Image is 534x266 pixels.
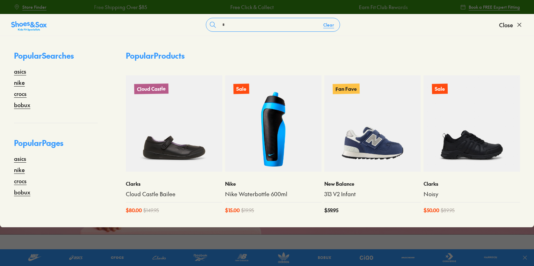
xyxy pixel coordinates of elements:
[499,17,523,32] button: Close
[126,207,142,214] span: $ 80.00
[441,207,455,214] span: $ 89.95
[126,180,222,187] p: Clarks
[424,180,520,187] p: Clarks
[126,75,222,172] a: Cloud Castle
[318,19,340,31] button: Clear
[14,165,25,174] a: nike
[424,190,520,198] a: Noisy
[14,177,27,185] a: crocs
[424,75,520,172] a: Sale
[324,75,421,172] a: Fan Fave
[324,190,421,198] a: 313 V2 Infant
[126,190,222,198] a: Cloud Castle Bailee
[126,50,185,61] p: Popular Products
[11,21,47,32] img: SNS_Logo_Responsive.svg
[324,180,421,187] p: New Balance
[14,67,26,75] a: asics
[225,180,322,187] p: Nike
[333,83,360,94] p: Fan Fave
[92,3,145,11] a: Free Shipping Over $85
[134,83,168,94] p: Cloud Castle
[469,4,520,10] span: Book a FREE Expert Fitting
[14,188,30,196] a: bobux
[225,75,322,172] a: Sale
[143,207,159,214] span: $ 149.95
[241,207,254,214] span: $ 19.95
[357,3,406,11] a: Earn Fit Club Rewards
[324,207,338,214] span: $ 59.95
[460,1,520,13] a: Book a FREE Expert Fitting
[14,1,46,13] a: Store Finder
[225,207,240,214] span: $ 15.00
[432,83,448,94] p: Sale
[14,89,27,98] a: crocs
[14,50,98,67] p: Popular Searches
[233,83,249,94] p: Sale
[225,190,322,198] a: Nike Waterbottle 600ml
[424,207,439,214] span: $ 50.00
[229,3,272,11] a: Free Click & Collect
[11,19,47,30] a: Shoes &amp; Sox
[14,137,98,154] p: Popular Pages
[499,21,513,29] span: Close
[14,154,26,163] a: asics
[14,101,30,109] a: bobux
[14,78,25,87] a: nike
[22,4,46,10] span: Store Finder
